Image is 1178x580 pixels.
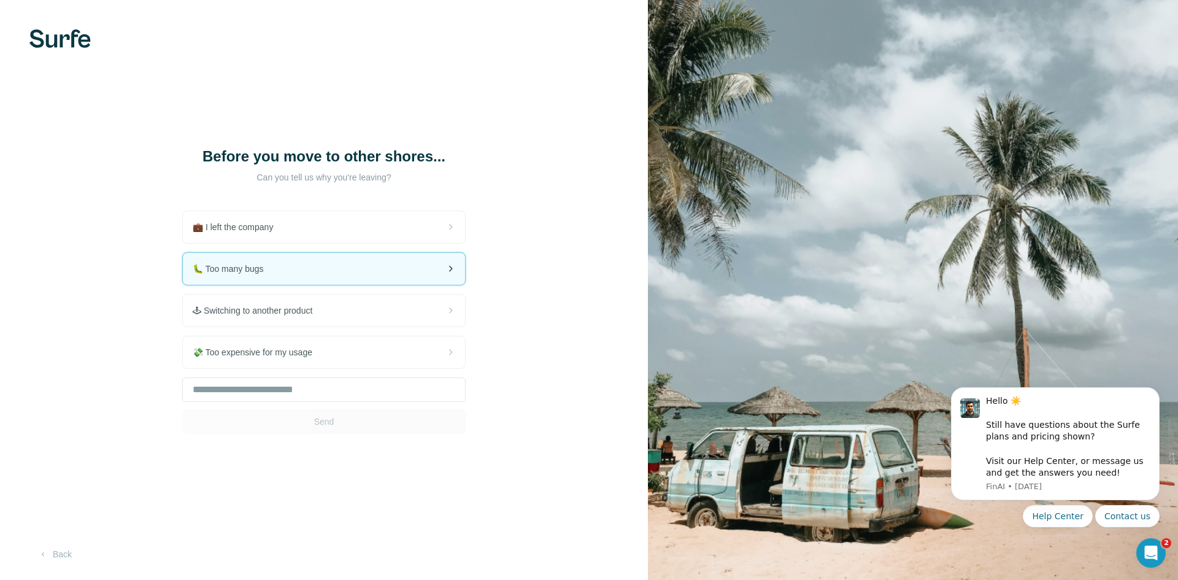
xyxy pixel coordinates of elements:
[193,346,322,358] span: 💸 Too expensive for my usage
[193,221,283,233] span: 💼 I left the company
[933,376,1178,535] iframe: Intercom notifications message
[29,29,91,48] img: Surfe's logo
[201,171,447,184] p: Can you tell us why you're leaving?
[193,304,322,317] span: 🕹 Switching to another product
[193,263,274,275] span: 🐛 Too many bugs
[1161,538,1171,548] span: 2
[201,147,447,166] h1: Before you move to other shores...
[1136,538,1166,568] iframe: Intercom live chat
[29,543,80,565] button: Back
